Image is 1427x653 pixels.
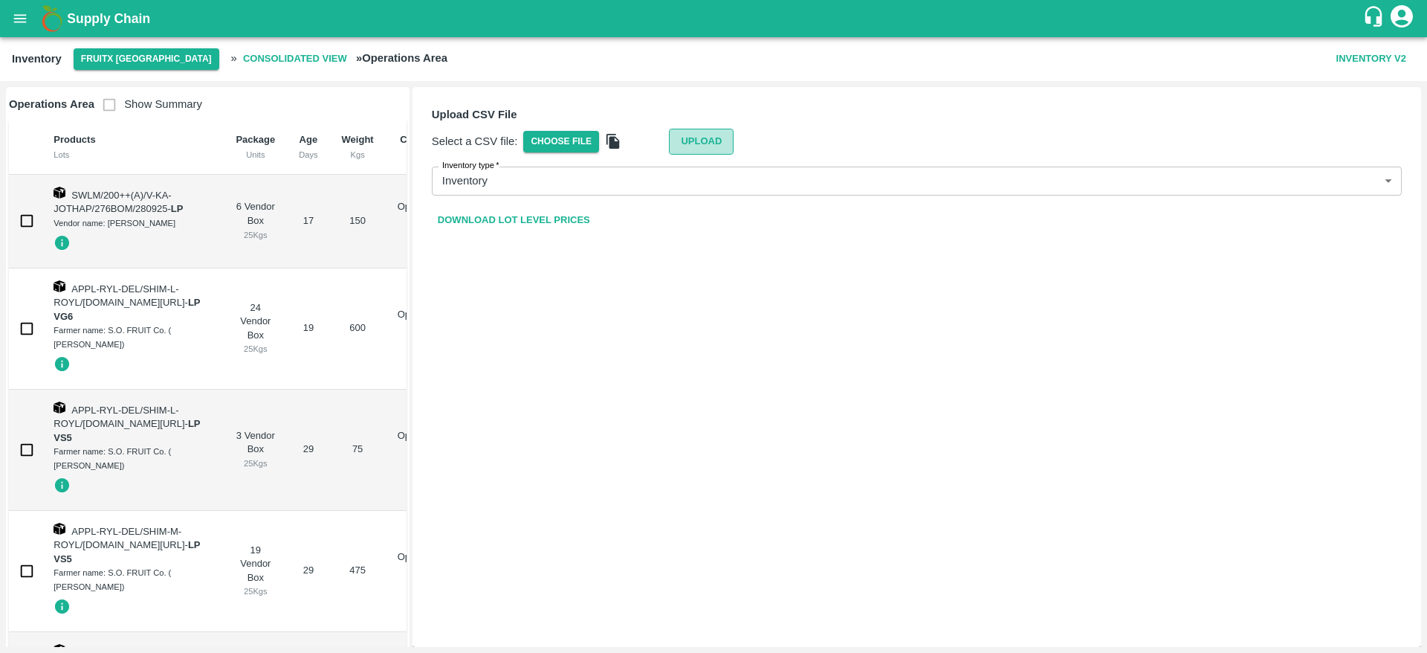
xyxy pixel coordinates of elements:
span: - [54,418,200,443]
div: Farmer name: S.O. FRUIT Co. ( [PERSON_NAME]) [54,445,212,472]
div: Units [236,148,275,161]
strong: LP VS5 [54,539,200,564]
img: box [54,187,65,199]
span: SWLM/200++(A)/V-KA-JOTHAP/276BOM/280925 [54,190,171,215]
b: Consolidated View [243,51,347,68]
img: box [54,280,65,292]
span: - [54,539,200,564]
span: 475 [349,564,366,576]
strong: LP VS5 [54,418,200,443]
div: Kgs [342,148,374,161]
td: 29 [287,511,329,632]
div: 24 Vendor Box [236,301,275,356]
button: Select DC [74,48,219,70]
p: Operations Area [398,429,445,457]
img: box [54,402,65,414]
button: Inventory V2 [1330,46,1412,72]
b: » Operations Area [356,52,447,64]
p: Operations Area [398,308,445,335]
span: Choose File [523,131,599,152]
img: logo [37,4,67,33]
td: 17 [287,175,329,268]
b: Supply Chain [67,11,150,26]
p: Inventory [442,173,488,189]
span: APPL-RYL-DEL/SHIM-L-ROYL/[DOMAIN_NAME][URL] [54,405,184,430]
a: Supply Chain [67,8,1362,29]
div: 25 Kgs [236,228,275,242]
b: Operations Area [9,98,94,110]
div: Date [398,148,445,161]
span: 600 [349,322,366,333]
span: - [167,203,183,214]
b: Inventory [12,53,62,65]
td: 29 [287,390,329,511]
div: 19 Vendor Box [236,544,275,599]
div: [DATE] [398,578,445,591]
div: customer-support [1362,5,1388,32]
span: - [54,297,200,322]
div: [DATE] [398,335,445,349]
div: 25 Kgs [236,585,275,598]
span: 150 [349,215,366,226]
p: Operations Area [398,550,445,578]
div: 25 Kgs [236,342,275,356]
button: open drawer [3,1,37,36]
b: Chamber [400,134,441,145]
p: Select a CSV file: [432,133,518,149]
b: Products [54,134,95,145]
b: Weight [342,134,374,145]
div: Days [299,148,317,161]
span: APPL-RYL-DEL/SHIM-L-ROYL/[DOMAIN_NAME][URL] [54,283,184,309]
span: APPL-RYL-DEL/SHIM-M-ROYL/[DOMAIN_NAME][URL] [54,526,184,551]
img: box [54,523,65,535]
div: [DATE] [398,228,445,242]
strong: LP VG6 [54,297,200,322]
td: 19 [287,268,329,390]
b: Package [236,134,275,145]
div: [DATE] [398,457,445,470]
div: 25 Kgs [236,457,275,470]
span: Consolidated View [237,46,353,72]
div: Vendor name: [PERSON_NAME] [54,216,212,230]
div: Lots [54,148,212,161]
b: Age [300,134,318,145]
a: Download Lot Level Prices [432,208,596,234]
span: 75 [352,443,363,454]
b: Upload CSV File [432,109,517,120]
span: Show Summary [94,98,202,110]
div: Farmer name: S.O. FRUIT Co. ( [PERSON_NAME]) [54,324,212,351]
div: Farmer name: S.O. FRUIT Co. ( [PERSON_NAME]) [54,566,212,594]
button: Upload [669,129,734,155]
div: 3 Vendor Box [236,429,275,471]
div: account of current user [1388,3,1415,34]
p: Operations Area [398,200,445,228]
div: 6 Vendor Box [236,200,275,242]
h2: » [231,46,447,72]
label: Inventory type [442,160,499,172]
strong: LP [171,203,184,214]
